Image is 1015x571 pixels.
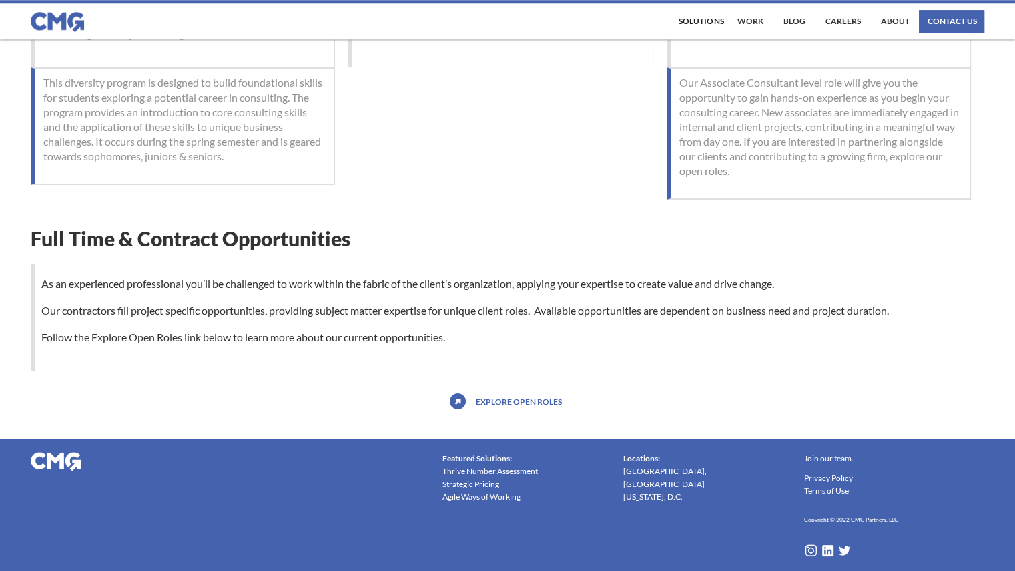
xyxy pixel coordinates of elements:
img: instagram icon in white [803,543,818,558]
img: CMG logo in blue. [31,12,84,32]
img: icon with arrow pointing up and to the right. [450,393,466,409]
a: Join our team. [803,452,853,465]
a: Privacy Policy [803,471,852,484]
a: [GEOGRAPHIC_DATA], [GEOGRAPHIC_DATA] [623,465,787,490]
a: Thrive Number Assessment [442,465,538,478]
a: Blog [779,10,808,33]
div: Featured Solutions: [442,452,512,465]
a: work [733,10,766,33]
p: Our Associate Consultant level role will give you the opportunity to gain hands-on experience as ... [679,75,961,178]
div: contact us [927,17,976,25]
a: Strategic Pricing [442,478,499,490]
a: Careers [821,10,864,33]
a: Agile Ways of Working [442,490,521,503]
a: Explore open roles [472,391,565,412]
img: LinkedIn icon in white [821,544,835,558]
h6: Copyright © 2022 CMG Partners, LLC [803,514,898,526]
a: Terms of Use [803,484,848,497]
div: Solutions [679,17,723,25]
img: twitter icon in white [837,544,852,558]
img: CMG logo in white [31,452,81,471]
p: As an experienced professional you’ll be challenged to work within the fabric of the client’s org... [35,277,985,344]
h1: Full Time & Contract Opportunities [31,226,985,250]
a: About [877,10,912,33]
a: [US_STATE], D.C. [623,490,682,503]
p: This diversity program is designed to build foundational skills for students exploring a potentia... [43,75,325,164]
div: Locations: [623,452,659,465]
